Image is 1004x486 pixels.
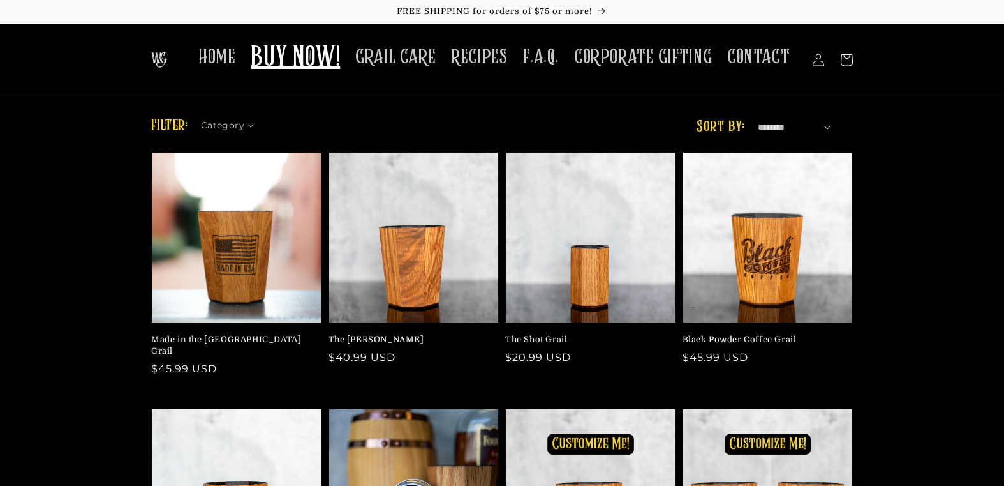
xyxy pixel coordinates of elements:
[727,45,790,70] span: CONTACT
[720,37,797,77] a: CONTACT
[348,37,443,77] a: GRAIL CARE
[522,45,559,70] span: F.A.Q.
[329,334,492,346] a: The [PERSON_NAME]
[574,45,712,70] span: CORPORATE GIFTING
[13,6,991,17] p: FREE SHIPPING for orders of $75 or more!
[191,37,243,77] a: HOME
[566,37,720,77] a: CORPORATE GIFTING
[443,37,515,77] a: RECIPES
[251,41,340,76] span: BUY NOW!
[355,45,436,70] span: GRAIL CARE
[198,45,235,70] span: HOME
[151,114,188,137] h2: Filter:
[515,37,566,77] a: F.A.Q.
[505,334,668,346] a: The Shot Grail
[697,119,744,135] label: Sort by:
[151,334,314,357] a: Made in the [GEOGRAPHIC_DATA] Grail
[151,52,167,68] img: The Whiskey Grail
[243,33,348,84] a: BUY NOW!
[683,334,846,346] a: Black Powder Coffee Grail
[201,119,244,132] span: Category
[201,116,262,129] summary: Category
[451,45,507,70] span: RECIPES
